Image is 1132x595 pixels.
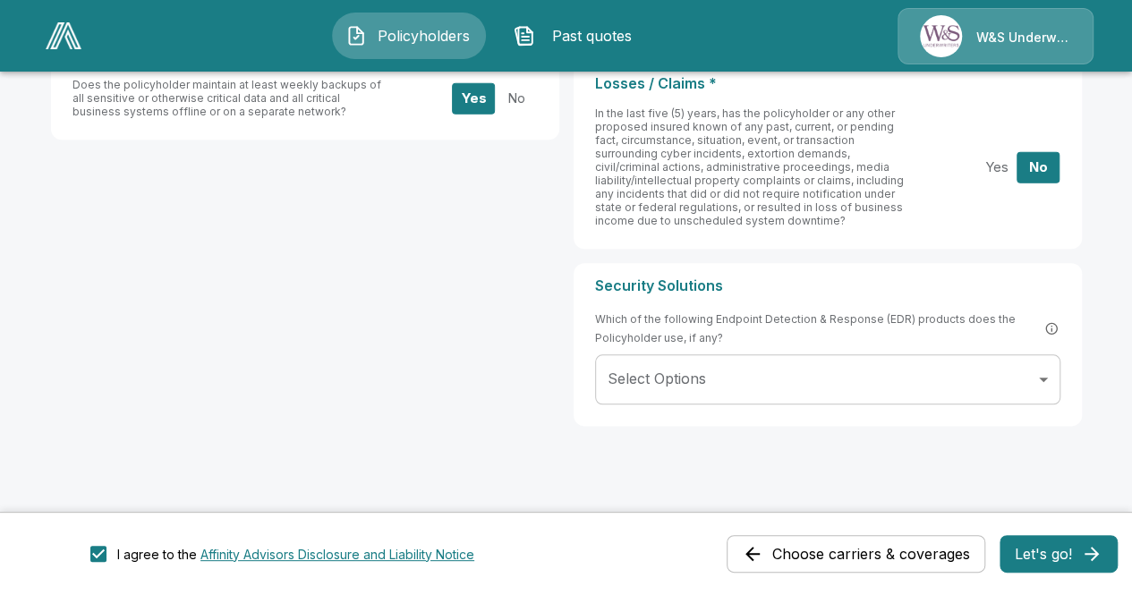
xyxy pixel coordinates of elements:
img: Policyholders Icon [345,25,367,47]
div: Without label [595,354,1060,404]
span: Policyholders [374,25,472,47]
img: Past quotes Icon [514,25,535,47]
span: In the last five (5) years, has the policyholder or any other proposed insured known of any past,... [595,106,904,227]
p: Losses / Claims * [595,75,1060,92]
button: No [1017,151,1060,183]
button: Policyholders IconPolicyholders [332,13,486,59]
span: Past quotes [542,25,641,47]
button: Past quotes IconPast quotes [500,13,654,59]
button: Let's go! [1000,535,1118,573]
span: Which of the following Endpoint Detection & Response (EDR) products does the Policyholder use, if... [595,310,1060,347]
span: Select Options [608,370,706,387]
button: Yes [452,82,495,114]
button: Choose carriers & coverages [727,535,985,573]
button: I agree to the [200,545,474,564]
button: EDR (Endpoint Detection and Response) is a cybersecurity technology that continuously monitors an... [1043,319,1060,337]
button: Yes [975,151,1017,183]
p: Security Solutions [595,277,1060,294]
span: Does the policyholder maintain at least weekly backups of all sensitive or otherwise critical dat... [72,78,381,118]
button: No [494,82,537,114]
img: AA Logo [46,22,81,49]
div: I agree to the [117,545,474,564]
